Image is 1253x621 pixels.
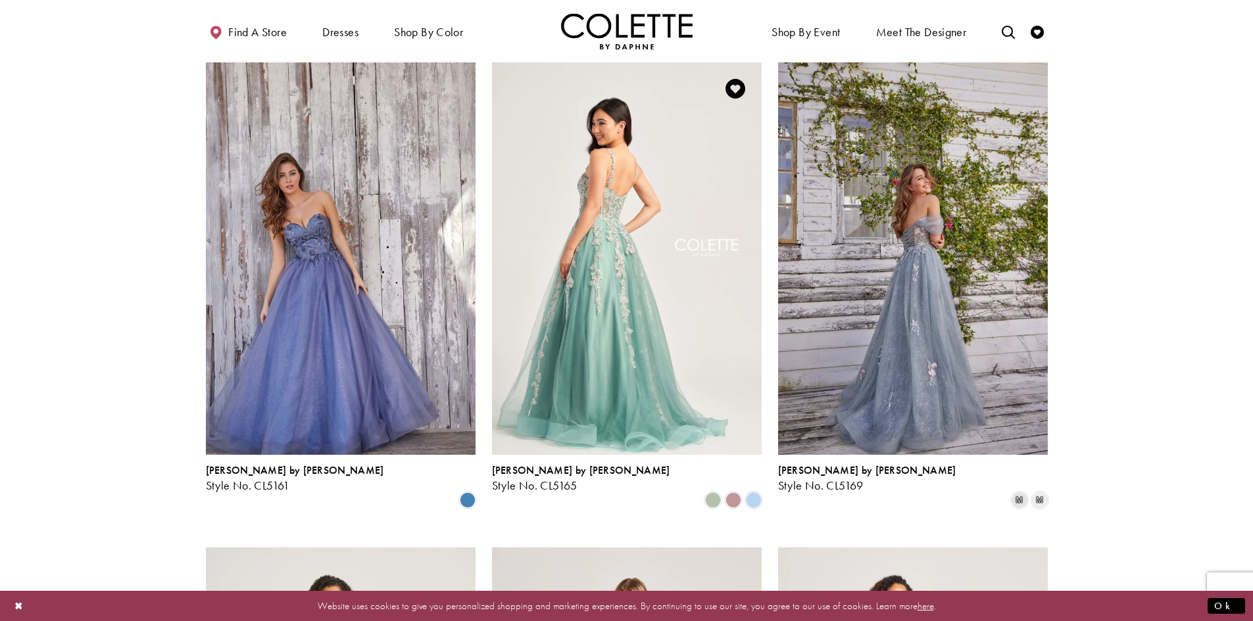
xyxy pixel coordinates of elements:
[1027,13,1047,49] a: Check Wishlist
[778,463,956,477] span: [PERSON_NAME] by [PERSON_NAME]
[1012,492,1027,508] i: Platinum/Multi
[778,465,956,492] div: Colette by Daphne Style No. CL5169
[746,492,762,508] i: Periwinkle
[705,492,721,508] i: Sage
[998,13,1018,49] a: Toggle search
[8,594,30,617] button: Close Dialog
[768,13,843,49] span: Shop By Event
[322,26,358,39] span: Dresses
[492,463,670,477] span: [PERSON_NAME] by [PERSON_NAME]
[228,26,287,39] span: Find a store
[561,13,693,49] a: Visit Home Page
[492,465,670,492] div: Colette by Daphne Style No. CL5165
[725,492,741,508] i: Mauve
[319,13,362,49] span: Dresses
[460,492,476,508] i: Steel Blue
[206,478,290,493] span: Style No. CL5161
[772,26,840,39] span: Shop By Event
[873,13,970,49] a: Meet the designer
[95,597,1158,614] p: Website uses cookies to give you personalized shopping and marketing experiences. By continuing t...
[778,478,864,493] span: Style No. CL5169
[206,13,290,49] a: Find a store
[206,62,476,454] a: Visit Colette by Daphne Style No. CL5161 Page
[394,26,463,39] span: Shop by color
[778,62,1048,454] a: Visit Colette by Daphne Style No. CL5169 Page
[206,463,384,477] span: [PERSON_NAME] by [PERSON_NAME]
[1208,597,1245,614] button: Submit Dialog
[492,62,762,454] a: Visit Colette by Daphne Style No. CL5165 Page
[722,75,749,103] a: Add to Wishlist
[391,13,466,49] span: Shop by color
[206,465,384,492] div: Colette by Daphne Style No. CL5161
[561,13,693,49] img: Colette by Daphne
[492,478,577,493] span: Style No. CL5165
[876,26,967,39] span: Meet the designer
[1032,492,1048,508] i: Diamond White/Multi
[918,599,934,612] a: here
